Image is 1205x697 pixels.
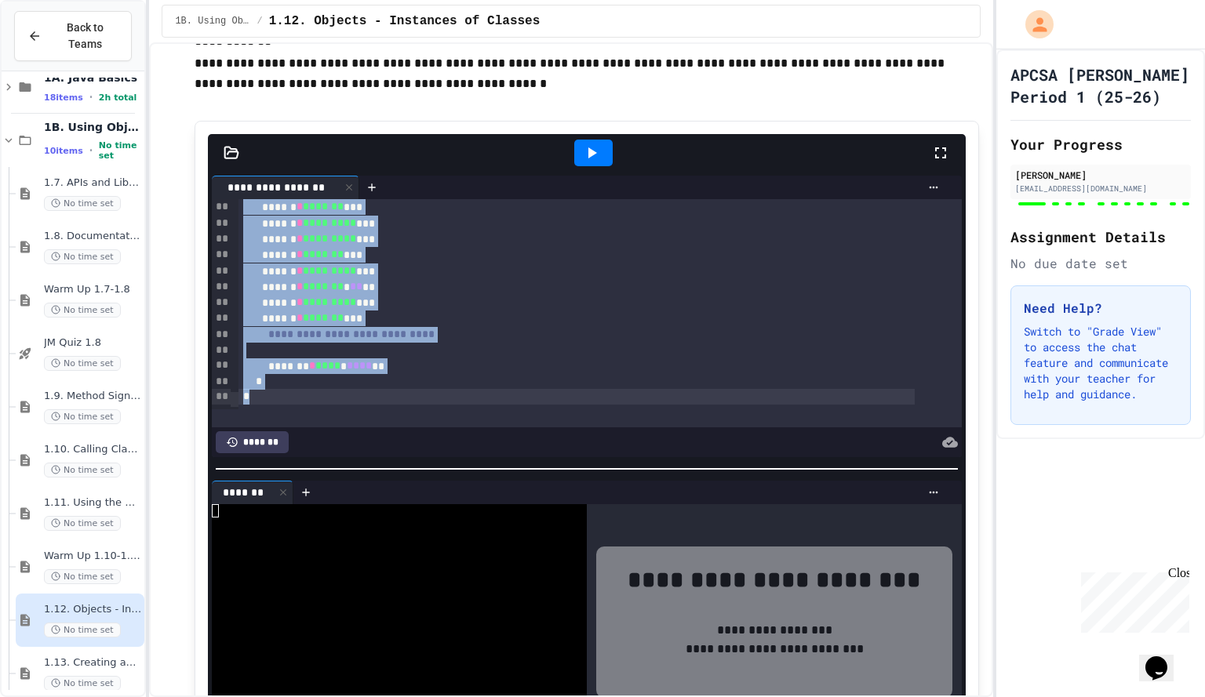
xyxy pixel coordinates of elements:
span: No time set [44,516,121,531]
h1: APCSA [PERSON_NAME] Period 1 (25-26) [1010,64,1191,107]
span: No time set [99,140,142,161]
span: 1B. Using Objects [175,15,250,27]
span: JM Quiz 1.8 [44,336,141,350]
h2: Assignment Details [1010,226,1191,248]
span: • [89,91,93,103]
span: 18 items [44,93,83,103]
span: 1.7. APIs and Libraries [44,176,141,190]
span: No time set [44,303,121,318]
span: / [257,15,262,27]
div: Chat with us now!Close [6,6,108,100]
span: No time set [44,196,121,211]
span: 1.12. Objects - Instances of Classes [44,603,141,616]
h2: Your Progress [1010,133,1191,155]
span: 1.8. Documentation with Comments and Preconditions [44,230,141,243]
span: • [89,144,93,157]
span: 10 items [44,146,83,156]
span: No time set [44,356,121,371]
span: 1B. Using Objects [44,120,141,134]
button: Back to Teams [14,11,132,61]
iframe: chat widget [1139,634,1189,681]
span: No time set [44,623,121,637]
span: No time set [44,409,121,424]
span: 1.10. Calling Class Methods [44,443,141,456]
span: No time set [44,569,121,584]
span: Warm Up 1.7-1.8 [44,283,141,296]
div: My Account [1009,6,1058,42]
div: No due date set [1010,254,1191,273]
span: 1.11. Using the Math Class [44,496,141,510]
p: Switch to "Grade View" to access the chat feature and communicate with your teacher for help and ... [1024,324,1178,402]
span: 1.12. Objects - Instances of Classes [269,12,541,31]
span: 1A. Java Basics [44,71,141,85]
div: [EMAIL_ADDRESS][DOMAIN_NAME] [1015,183,1186,194]
span: No time set [44,676,121,691]
span: No time set [44,249,121,264]
span: Warm Up 1.10-1.11 [44,550,141,563]
span: 1.13. Creating and Initializing Objects: Constructors [44,656,141,670]
span: Back to Teams [51,20,118,53]
span: 1.9. Method Signatures [44,390,141,403]
h3: Need Help? [1024,299,1178,318]
div: [PERSON_NAME] [1015,168,1186,182]
iframe: chat widget [1075,566,1189,633]
span: No time set [44,463,121,477]
span: 2h total [99,93,137,103]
